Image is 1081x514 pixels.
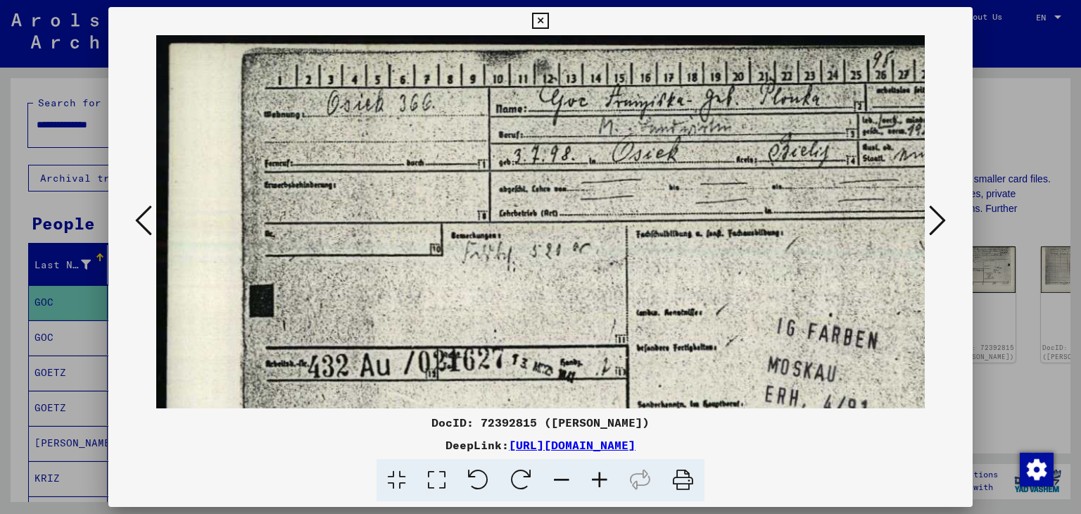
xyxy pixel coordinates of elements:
[1019,452,1053,486] div: Change consent
[1020,453,1054,487] img: Change consent
[108,437,973,453] div: DeepLink:
[509,438,636,452] a: [URL][DOMAIN_NAME]
[108,414,973,431] div: DocID: 72392815 ([PERSON_NAME])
